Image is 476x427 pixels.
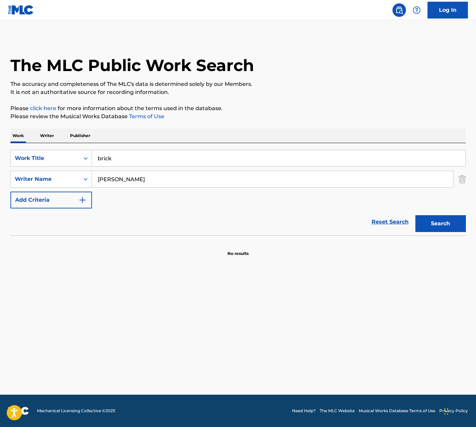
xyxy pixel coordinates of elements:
[10,104,466,112] p: Please for more information about the terms used in the database.
[8,407,29,415] img: logo
[410,3,423,17] div: Help
[68,129,92,143] p: Publisher
[38,129,56,143] p: Writer
[442,395,476,427] iframe: Chat Widget
[10,192,92,208] button: Add Criteria
[227,242,249,257] p: No results
[415,215,466,232] button: Search
[10,55,254,75] h1: The MLC Public Work Search
[427,2,468,19] a: Log In
[15,175,75,183] div: Writer Name
[30,105,56,111] a: click here
[10,150,466,235] form: Search Form
[10,112,466,121] p: Please review the Musical Works Database
[392,3,406,17] a: Public Search
[10,129,26,143] p: Work
[413,6,421,14] img: help
[15,154,75,162] div: Work Title
[395,6,403,14] img: search
[444,401,448,422] div: Drag
[10,88,466,96] p: It is not an authoritative source for recording information.
[37,408,115,414] span: Mechanical Licensing Collective © 2025
[359,408,435,414] a: Musical Works Database Terms of Use
[128,113,164,120] a: Terms of Use
[78,196,87,204] img: 9d2ae6d4665cec9f34b9.svg
[292,408,316,414] a: Need Help?
[320,408,355,414] a: The MLC Website
[439,408,468,414] a: Privacy Policy
[368,215,412,229] a: Reset Search
[8,5,34,15] img: MLC Logo
[10,80,466,88] p: The accuracy and completeness of The MLC's data is determined solely by our Members.
[458,171,466,188] img: Delete Criterion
